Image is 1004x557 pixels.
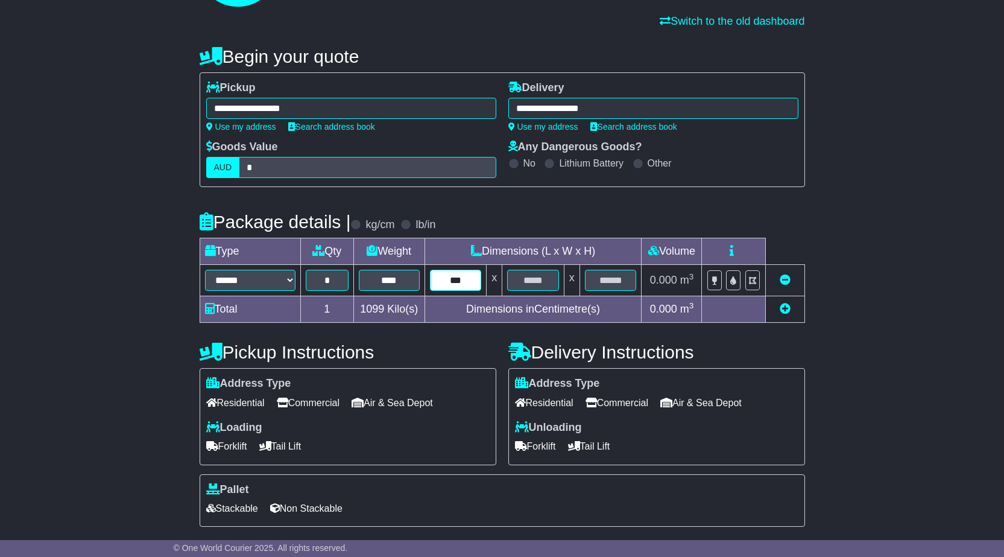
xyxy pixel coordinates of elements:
h4: Package details | [200,212,351,232]
label: kg/cm [365,218,394,232]
span: Commercial [586,393,648,412]
span: Forklift [515,437,556,456]
td: Dimensions in Centimetre(s) [425,296,642,323]
sup: 3 [689,272,694,281]
td: Volume [642,238,702,265]
td: x [564,265,579,296]
td: Qty [300,238,353,265]
label: Unloading [515,421,582,434]
td: Dimensions (L x W x H) [425,238,642,265]
label: Pallet [206,483,249,497]
span: Residential [515,393,573,412]
h4: Begin your quote [200,46,805,66]
td: 1 [300,296,353,323]
span: Forklift [206,437,247,456]
label: AUD [206,157,240,178]
span: m [680,274,694,286]
a: Switch to the old dashboard [660,15,804,27]
label: Address Type [515,377,600,390]
a: Search address book [288,122,375,132]
label: No [523,158,535,169]
span: Tail Lift [259,437,302,456]
label: lb/in [415,218,435,232]
label: Other [648,158,672,169]
a: Add new item [780,303,791,315]
span: Stackable [206,499,258,518]
span: 0.000 [650,303,677,315]
td: Total [200,296,300,323]
td: Type [200,238,300,265]
sup: 3 [689,301,694,310]
label: Delivery [508,81,564,95]
span: Air & Sea Depot [660,393,742,412]
a: Search address book [590,122,677,132]
a: Use my address [508,122,578,132]
label: Any Dangerous Goods? [508,141,642,154]
span: Commercial [277,393,339,412]
a: Use my address [206,122,276,132]
td: Kilo(s) [353,296,425,323]
label: Goods Value [206,141,278,154]
span: Air & Sea Depot [352,393,433,412]
label: Address Type [206,377,291,390]
a: Remove this item [780,274,791,286]
label: Pickup [206,81,256,95]
span: m [680,303,694,315]
span: 1099 [360,303,384,315]
span: Residential [206,393,265,412]
span: Non Stackable [270,499,343,518]
td: Weight [353,238,425,265]
label: Loading [206,421,262,434]
h4: Pickup Instructions [200,342,496,362]
label: Lithium Battery [559,158,624,169]
span: 0.000 [650,274,677,286]
span: © One World Courier 2025. All rights reserved. [174,543,348,553]
td: x [487,265,502,296]
h4: Delivery Instructions [508,342,805,362]
span: Tail Lift [568,437,610,456]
